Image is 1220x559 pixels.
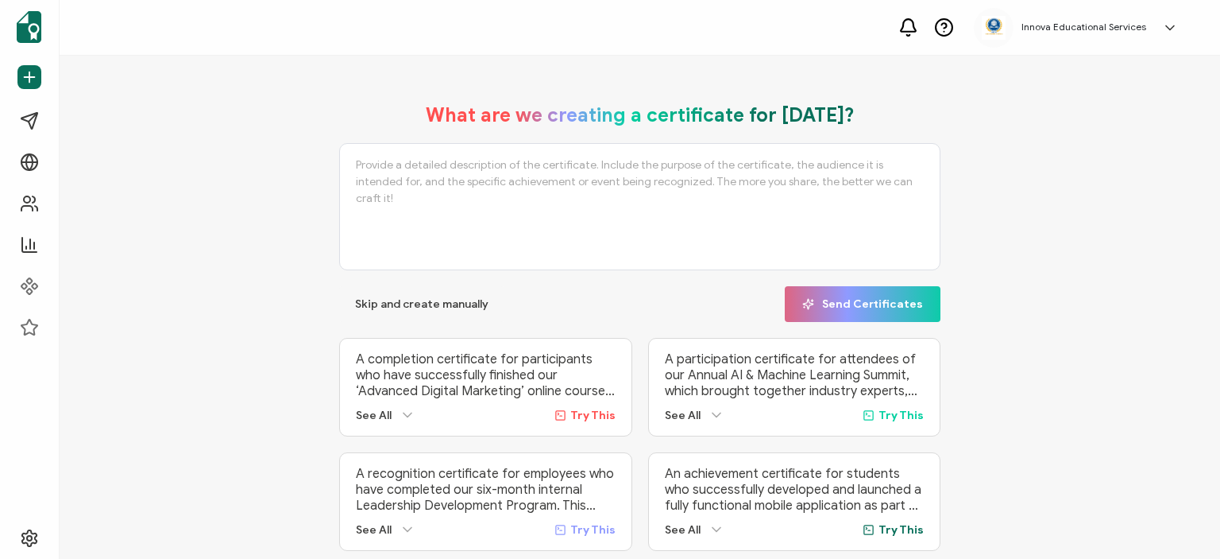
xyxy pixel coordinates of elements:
span: See All [665,523,701,537]
span: See All [356,409,392,422]
span: Send Certificates [802,298,923,310]
iframe: Chat Widget [1141,483,1220,559]
p: An achievement certificate for students who successfully developed and launched a fully functiona... [665,466,924,514]
span: Try This [570,523,616,537]
span: Try This [570,409,616,422]
button: Skip and create manually [339,286,504,322]
h1: What are we creating a certificate for [DATE]? [426,103,855,127]
p: A recognition certificate for employees who have completed our six-month internal Leadership Deve... [356,466,615,514]
img: sertifier-logomark-colored.svg [17,11,41,43]
span: Try This [878,409,924,422]
h5: Innova Educational Services [1021,21,1146,33]
button: Send Certificates [785,286,940,322]
span: Skip and create manually [355,299,488,310]
span: Try This [878,523,924,537]
span: See All [665,409,701,422]
span: See All [356,523,392,537]
p: A participation certificate for attendees of our Annual AI & Machine Learning Summit, which broug... [665,351,924,399]
img: 88b8cf33-a882-4e30-8c11-284b2a1a7532.jpg [982,16,1006,40]
p: A completion certificate for participants who have successfully finished our ‘Advanced Digital Ma... [356,351,615,399]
